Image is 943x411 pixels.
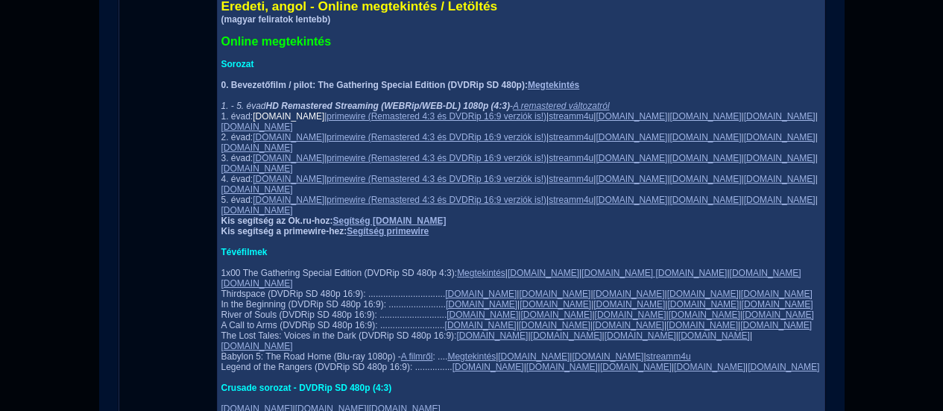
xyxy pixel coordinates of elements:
b: (magyar feliratok lentebb) [221,14,331,25]
a: [DOMAIN_NAME] [520,310,592,320]
a: [DOMAIN_NAME] [253,132,324,142]
span: Sorozat [221,59,254,69]
a: [DOMAIN_NAME] [221,142,293,153]
a: [DOMAIN_NAME] [744,153,816,163]
a: [DOMAIN_NAME] [253,111,324,122]
a: [DOMAIN_NAME] [DOMAIN_NAME] [581,268,727,278]
a: Megtekintés [528,80,579,90]
a: [DOMAIN_NAME] [670,195,742,205]
a: [DOMAIN_NAME] [744,195,816,205]
a: [DOMAIN_NAME] [221,122,293,132]
a: primewire (Remastered 4:3 és DVDRip 16:9 verziók is!) [327,111,546,122]
a: [DOMAIN_NAME] [498,351,570,362]
a: [DOMAIN_NAME] [519,289,590,299]
a: [DOMAIN_NAME] [596,195,667,205]
a: [DOMAIN_NAME] [520,299,591,310]
a: [DOMAIN_NAME] [674,362,745,372]
a: [DOMAIN_NAME] [670,132,742,142]
a: [DOMAIN_NAME] [742,299,813,310]
a: [DOMAIN_NAME] [531,330,602,341]
a: [DOMAIN_NAME] [678,330,750,341]
a: primewire (Remastered 4:3 és DVDRip 16:9 verziók is!) [327,153,546,163]
a: [DOMAIN_NAME] [572,351,643,362]
a: [DOMAIN_NAME] [253,195,324,205]
a: [DOMAIN_NAME] [508,268,579,278]
a: [DOMAIN_NAME] [670,111,742,122]
a: primewire (Remastered 4:3 és DVDRip 16:9 verziók is!) [327,195,546,205]
a: [DOMAIN_NAME] [446,299,517,310]
b: HD Remastered Streaming (WEBRip/WEB-DL) 1080p (4:3) [266,101,510,111]
a: streamm4u [646,351,691,362]
a: [DOMAIN_NAME] [748,362,819,372]
a: [DOMAIN_NAME] [605,330,676,341]
a: Segítség [DOMAIN_NAME] [333,216,447,226]
a: streamm4u [549,111,593,122]
a: [DOMAIN_NAME] [253,174,324,184]
a: [DOMAIN_NAME] [456,330,528,341]
a: [DOMAIN_NAME] [669,310,740,320]
a: [DOMAIN_NAME] [445,320,517,330]
a: [DOMAIN_NAME] [452,362,524,372]
a: streamm4u [549,195,593,205]
a: primewire (Remastered 4:3 és DVDRip 16:9 verziók is!) [327,132,546,142]
a: [DOMAIN_NAME] [595,310,666,320]
b: Kis segítség a primewire-hez: [221,226,429,236]
a: Segítség primewire [347,226,429,236]
a: [DOMAIN_NAME] [519,320,590,330]
span: Online megtekintés [221,35,332,48]
a: [DOMAIN_NAME] [667,289,739,299]
a: streamm4u [549,174,593,184]
a: [DOMAIN_NAME] [596,153,667,163]
a: [DOMAIN_NAME] [221,184,293,195]
i: 1. - 5. évad [221,101,510,111]
a: A filmről [401,351,433,362]
a: [DOMAIN_NAME] [744,132,816,142]
a: [DOMAIN_NAME] [593,320,664,330]
a: [DOMAIN_NAME] [DOMAIN_NAME] [221,268,801,289]
a: [DOMAIN_NAME] [667,299,739,310]
a: [DOMAIN_NAME] [253,153,324,163]
a: A remastered változatról [513,101,610,111]
a: [DOMAIN_NAME] [526,362,598,372]
a: [DOMAIN_NAME] [670,174,742,184]
a: [DOMAIN_NAME] [221,163,293,174]
a: [DOMAIN_NAME] [593,299,665,310]
a: [DOMAIN_NAME] [221,341,293,351]
span: Tévéfilmek [221,247,268,257]
a: [DOMAIN_NAME] [447,310,518,320]
a: [DOMAIN_NAME] [744,111,816,122]
a: [DOMAIN_NAME] [740,320,812,330]
a: [DOMAIN_NAME] [445,289,517,299]
a: [DOMAIN_NAME] [741,289,813,299]
b: 0. Bevezetőfilm / pilot: The Gathering Special Edition (DVDRip SD 480p): [221,80,580,90]
a: primewire (Remastered 4:3 és DVDRip 16:9 verziók is!) [327,174,546,184]
a: [DOMAIN_NAME] [666,320,738,330]
a: Megtekintés [447,351,496,362]
a: [DOMAIN_NAME] [596,174,667,184]
span: Crusade sorozat - DVDRip SD 480p (4:3) [221,383,392,393]
a: Megtekintés [457,268,505,278]
a: [DOMAIN_NAME] [221,205,293,216]
a: streamm4u [549,132,593,142]
b: Kis segítség az Ok.ru-hoz: [221,216,447,226]
a: [DOMAIN_NAME] [596,132,667,142]
a: streamm4u [549,153,593,163]
a: [DOMAIN_NAME] [593,289,665,299]
a: [DOMAIN_NAME] [596,111,667,122]
a: [DOMAIN_NAME] [742,310,814,320]
a: [DOMAIN_NAME] [600,362,672,372]
a: [DOMAIN_NAME] [744,174,816,184]
a: [DOMAIN_NAME] [670,153,742,163]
